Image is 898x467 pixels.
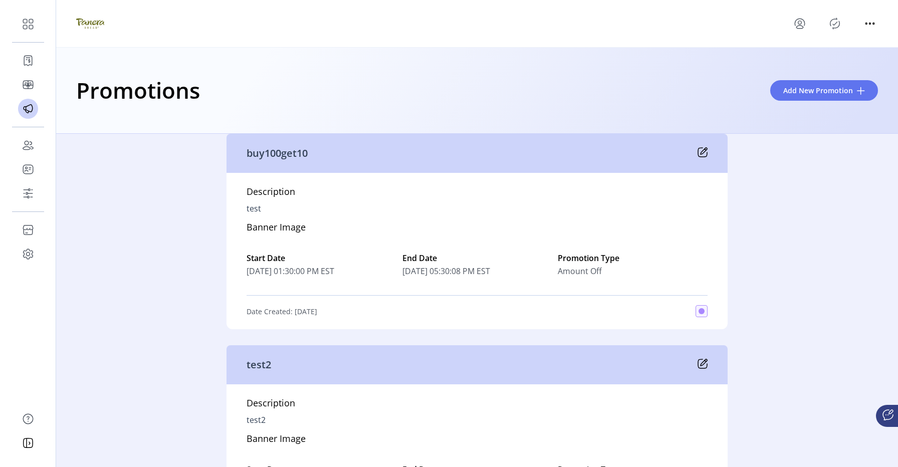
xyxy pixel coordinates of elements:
button: Publisher Panel [827,16,843,32]
p: test2 [247,414,266,426]
h1: Promotions [76,73,200,108]
h5: Description [247,185,295,202]
label: Promotion Type [558,252,708,264]
span: Add New Promotion [783,85,853,96]
p: test [247,202,261,214]
label: Start Date [247,252,396,264]
h5: Banner Image [247,220,306,238]
span: Amount Off [558,265,602,277]
label: End Date [402,252,552,264]
p: buy100get10 [247,146,308,161]
button: menu [862,16,878,32]
button: menu [792,16,808,32]
button: Add New Promotion [770,80,878,101]
img: logo [76,10,104,38]
h5: Banner Image [247,432,306,449]
span: [DATE] 01:30:00 PM EST [247,265,396,277]
h5: Description [247,396,295,414]
p: Date Created: [DATE] [247,306,317,317]
p: test2 [247,357,271,372]
span: [DATE] 05:30:08 PM EST [402,265,552,277]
